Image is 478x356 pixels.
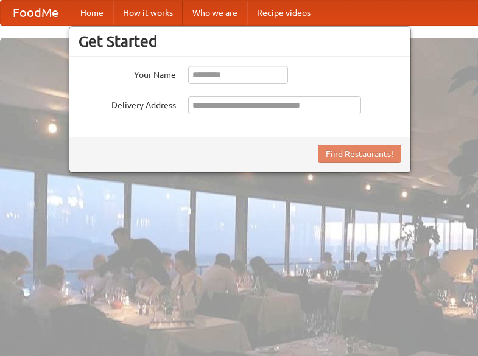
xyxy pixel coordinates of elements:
[79,96,176,111] label: Delivery Address
[1,1,71,25] a: FoodMe
[247,1,320,25] a: Recipe videos
[183,1,247,25] a: Who we are
[318,145,401,163] button: Find Restaurants!
[79,32,401,51] h3: Get Started
[79,66,176,81] label: Your Name
[71,1,113,25] a: Home
[113,1,183,25] a: How it works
